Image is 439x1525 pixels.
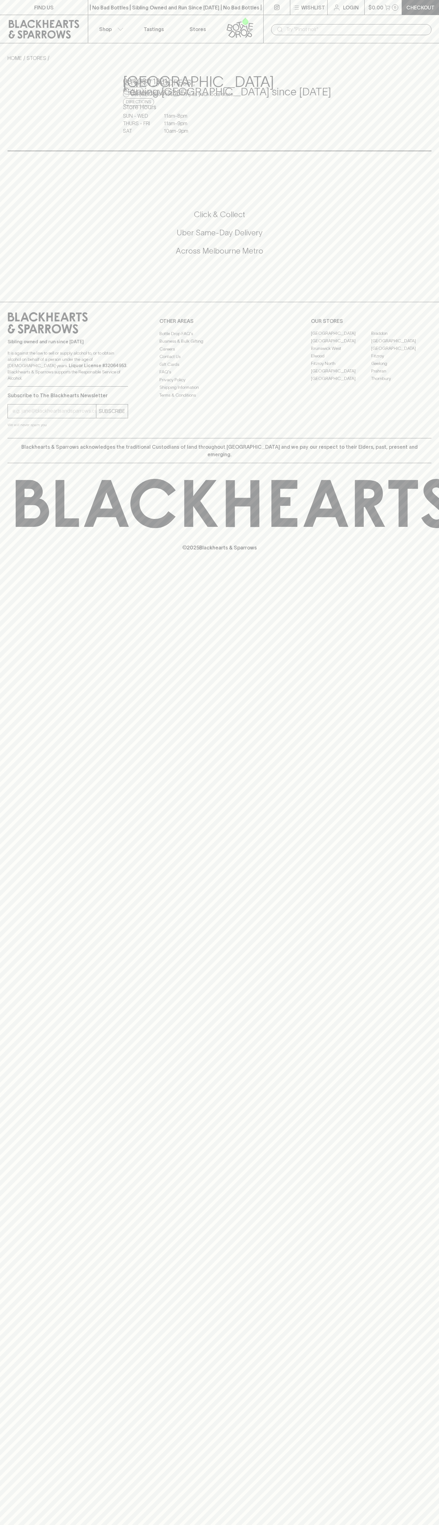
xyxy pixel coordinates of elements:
[8,350,128,381] p: It is against the law to sell or supply alcohol to, or to obtain alcohol on behalf of a person un...
[159,338,280,345] a: Business & Bulk Gifting
[301,4,325,11] p: Wishlist
[311,337,371,345] a: [GEOGRAPHIC_DATA]
[69,363,126,368] strong: Liquor License #32064953
[176,15,220,43] a: Stores
[27,55,46,61] a: STORES
[371,345,431,352] a: [GEOGRAPHIC_DATA]
[34,4,54,11] p: FIND US
[159,330,280,337] a: Bottle Drop FAQ's
[311,360,371,367] a: Fitzroy North
[311,352,371,360] a: Elwood
[96,404,128,418] button: SUBSCRIBE
[144,25,164,33] p: Tastings
[190,25,206,33] p: Stores
[371,367,431,375] a: Prahran
[8,184,431,289] div: Call to action block
[8,246,431,256] h5: Across Melbourne Metro
[159,391,280,399] a: Terms & Conditions
[8,55,22,61] a: HOME
[311,317,431,325] p: OUR STORES
[286,24,426,35] input: Try "Pinot noir"
[13,406,96,416] input: e.g. jane@blackheartsandsparrows.com.au
[159,384,280,391] a: Shipping Information
[394,6,396,9] p: 0
[88,15,132,43] button: Shop
[311,345,371,352] a: Brunswick West
[8,339,128,345] p: Sibling owned and run since [DATE]
[311,330,371,337] a: [GEOGRAPHIC_DATA]
[368,4,383,11] p: $0.00
[311,367,371,375] a: [GEOGRAPHIC_DATA]
[8,227,431,238] h5: Uber Same-Day Delivery
[159,368,280,376] a: FAQ's
[132,15,176,43] a: Tastings
[8,209,431,220] h5: Click & Collect
[311,375,371,383] a: [GEOGRAPHIC_DATA]
[159,361,280,368] a: Gift Cards
[8,422,128,428] p: We will never spam you
[8,392,128,399] p: Subscribe to The Blackhearts Newsletter
[406,4,435,11] p: Checkout
[99,407,125,415] p: SUBSCRIBE
[371,360,431,367] a: Geelong
[371,330,431,337] a: Braddon
[12,443,427,458] p: Blackhearts & Sparrows acknowledges the traditional Custodians of land throughout [GEOGRAPHIC_DAT...
[159,376,280,383] a: Privacy Policy
[159,353,280,361] a: Contact Us
[99,25,112,33] p: Shop
[371,375,431,383] a: Thornbury
[159,317,280,325] p: OTHER AREAS
[159,345,280,353] a: Careers
[371,352,431,360] a: Fitzroy
[343,4,359,11] p: Login
[371,337,431,345] a: [GEOGRAPHIC_DATA]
